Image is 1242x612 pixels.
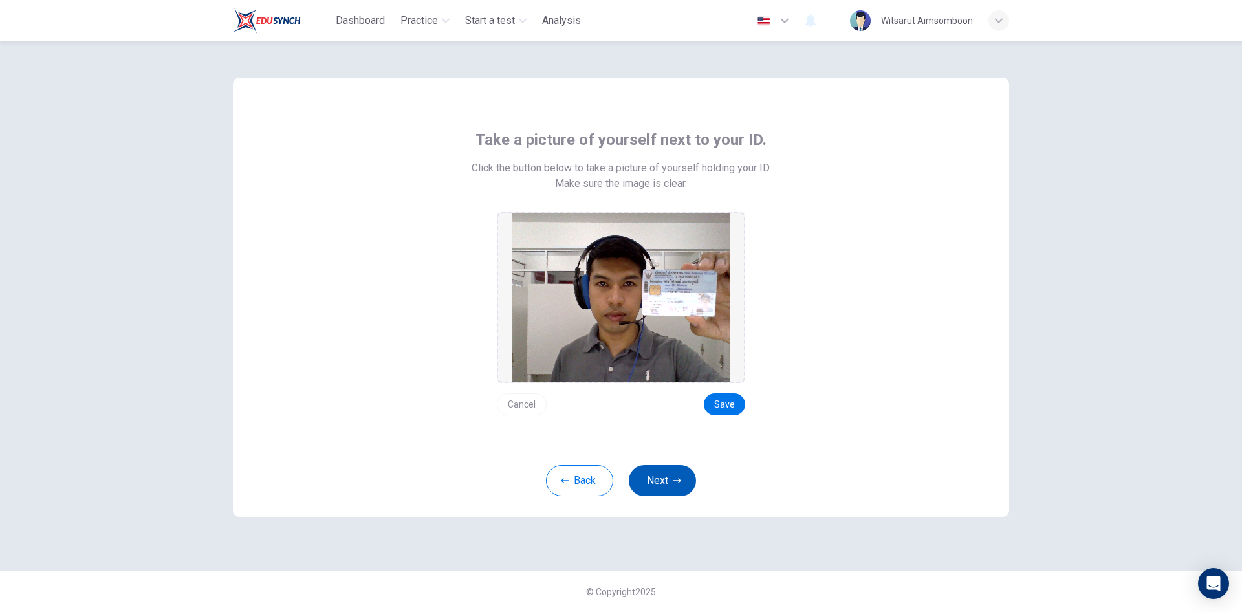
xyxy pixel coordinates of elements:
[555,176,687,191] span: Make sure the image is clear.
[756,16,772,26] img: en
[331,9,390,32] button: Dashboard
[233,8,301,34] img: Train Test logo
[336,13,385,28] span: Dashboard
[542,13,581,28] span: Analysis
[497,393,547,415] button: Cancel
[472,160,771,176] span: Click the button below to take a picture of yourself holding your ID.
[537,9,586,32] button: Analysis
[629,465,696,496] button: Next
[460,9,532,32] button: Start a test
[512,213,730,382] img: preview screemshot
[233,8,331,34] a: Train Test logo
[400,13,438,28] span: Practice
[1198,568,1229,599] div: Open Intercom Messenger
[850,10,871,31] img: Profile picture
[704,393,745,415] button: Save
[465,13,515,28] span: Start a test
[475,129,767,150] span: Take a picture of yourself next to your ID.
[881,13,973,28] div: Witsarut Aimsomboon
[395,9,455,32] button: Practice
[546,465,613,496] button: Back
[586,587,656,597] span: © Copyright 2025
